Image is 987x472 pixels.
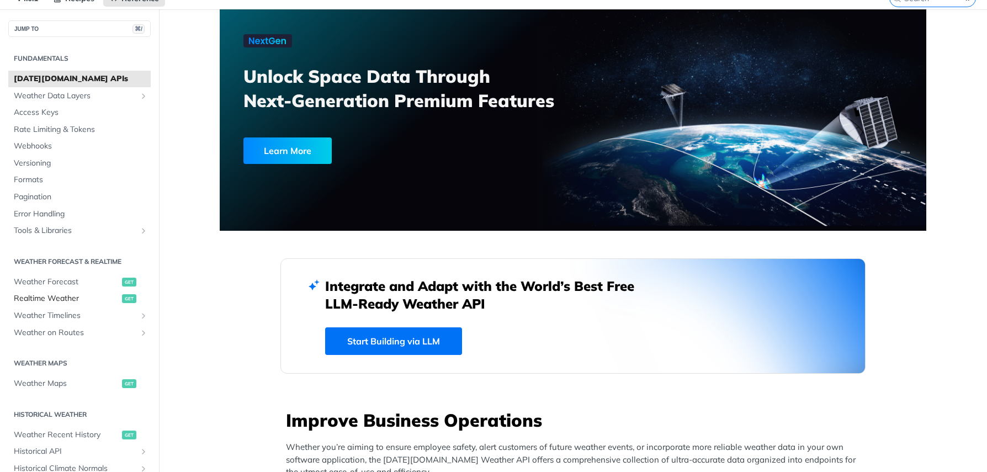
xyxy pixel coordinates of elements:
span: Weather on Routes [14,327,136,338]
h2: Weather Maps [8,358,151,368]
h2: Integrate and Adapt with the World’s Best Free LLM-Ready Weather API [325,277,651,312]
h2: Weather Forecast & realtime [8,257,151,267]
a: Rate Limiting & Tokens [8,121,151,138]
a: Pagination [8,189,151,205]
span: Access Keys [14,107,148,118]
button: Show subpages for Weather Timelines [139,311,148,320]
a: Weather Recent Historyget [8,427,151,443]
span: Weather Maps [14,378,119,389]
a: Webhooks [8,138,151,155]
span: Weather Data Layers [14,91,136,102]
button: Show subpages for Weather Data Layers [139,92,148,100]
button: Show subpages for Weather on Routes [139,328,148,337]
a: Access Keys [8,104,151,121]
button: Show subpages for Tools & Libraries [139,226,148,235]
a: [DATE][DOMAIN_NAME] APIs [8,71,151,87]
a: Weather Data LayersShow subpages for Weather Data Layers [8,88,151,104]
h3: Unlock Space Data Through Next-Generation Premium Features [243,64,585,113]
span: get [122,294,136,303]
span: Rate Limiting & Tokens [14,124,148,135]
a: Historical APIShow subpages for Historical API [8,443,151,460]
span: Historical API [14,446,136,457]
span: ⌘/ [132,24,145,34]
span: Versioning [14,158,148,169]
span: get [122,379,136,388]
a: Error Handling [8,206,151,222]
span: Formats [14,174,148,185]
a: Versioning [8,155,151,172]
a: Tools & LibrariesShow subpages for Tools & Libraries [8,222,151,239]
span: Pagination [14,192,148,203]
img: NextGen [243,34,292,47]
span: Weather Recent History [14,429,119,441]
span: Realtime Weather [14,293,119,304]
button: Show subpages for Historical API [139,447,148,456]
span: Weather Forecast [14,277,119,288]
h2: Historical Weather [8,410,151,420]
span: Tools & Libraries [14,225,136,236]
span: get [122,278,136,287]
div: Learn More [243,137,332,164]
span: [DATE][DOMAIN_NAME] APIs [14,73,148,84]
a: Weather TimelinesShow subpages for Weather Timelines [8,307,151,324]
a: Weather Forecastget [8,274,151,290]
a: Weather Mapsget [8,375,151,392]
button: JUMP TO⌘/ [8,20,151,37]
a: Weather on RoutesShow subpages for Weather on Routes [8,325,151,341]
span: Error Handling [14,209,148,220]
span: Weather Timelines [14,310,136,321]
a: Start Building via LLM [325,327,462,355]
h3: Improve Business Operations [286,408,866,432]
a: Learn More [243,137,517,164]
h2: Fundamentals [8,54,151,63]
a: Realtime Weatherget [8,290,151,307]
span: Webhooks [14,141,148,152]
a: Formats [8,172,151,188]
span: get [122,431,136,439]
